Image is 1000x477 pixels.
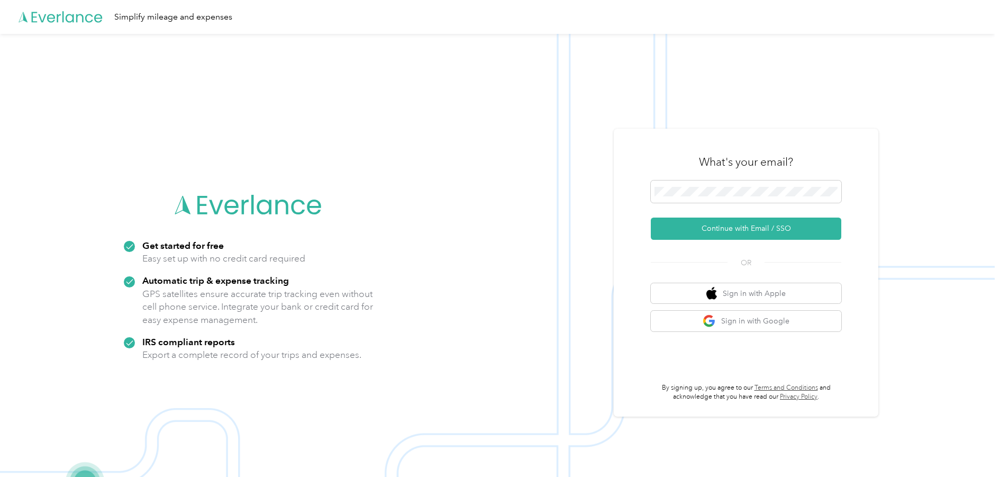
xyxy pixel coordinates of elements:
[142,252,305,265] p: Easy set up with no credit card required
[754,384,818,392] a: Terms and Conditions
[703,314,716,328] img: google logo
[142,336,235,347] strong: IRS compliant reports
[142,275,289,286] strong: Automatic trip & expense tracking
[728,257,765,268] span: OR
[142,348,361,362] p: Export a complete record of your trips and expenses.
[651,218,841,240] button: Continue with Email / SSO
[142,287,374,327] p: GPS satellites ensure accurate trip tracking even without cell phone service. Integrate your bank...
[699,155,793,169] h3: What's your email?
[142,240,224,251] strong: Get started for free
[941,418,1000,477] iframe: Everlance-gr Chat Button Frame
[651,311,841,331] button: google logoSign in with Google
[651,383,841,402] p: By signing up, you agree to our and acknowledge that you have read our .
[651,283,841,304] button: apple logoSign in with Apple
[114,11,232,24] div: Simplify mileage and expenses
[780,393,817,401] a: Privacy Policy
[706,287,717,300] img: apple logo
